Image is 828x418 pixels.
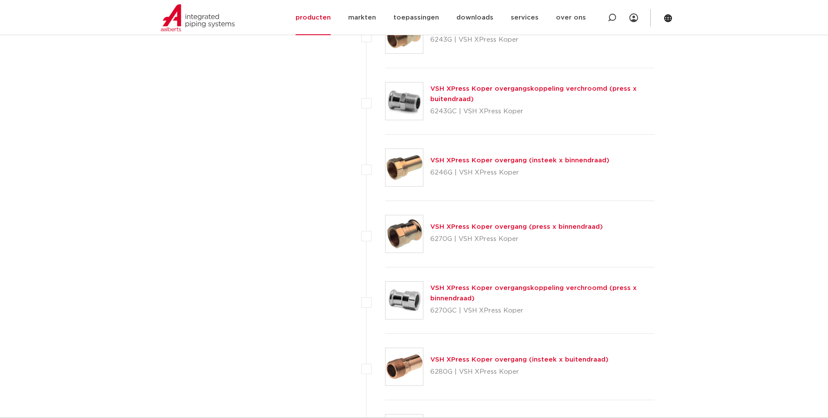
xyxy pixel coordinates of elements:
[430,232,603,246] p: 6270G | VSH XPress Koper
[386,82,423,120] img: Thumbnail for VSH XPress Koper overgangskoppeling verchroomd (press x buitendraad)
[430,356,609,363] a: VSH XPress Koper overgang (insteek x buitendraad)
[430,166,609,180] p: 6246G | VSH XPress Koper
[386,282,423,319] img: Thumbnail for VSH XPress Koper overgangskoppeling verchroomd (press x binnendraad)
[430,157,609,164] a: VSH XPress Koper overgang (insteek x binnendraad)
[430,304,655,318] p: 6270GC | VSH XPress Koper
[430,86,637,102] a: VSH XPress Koper overgangskoppeling verchroomd (press x buitendraad)
[430,33,602,47] p: 6243G | VSH XPress Koper
[430,285,637,302] a: VSH XPress Koper overgangskoppeling verchroomd (press x binnendraad)
[430,105,655,118] p: 6243GC | VSH XPress Koper
[386,348,423,385] img: Thumbnail for VSH XPress Koper overgang (insteek x buitendraad)
[430,224,603,230] a: VSH XPress Koper overgang (press x binnendraad)
[386,215,423,253] img: Thumbnail for VSH XPress Koper overgang (press x binnendraad)
[386,149,423,186] img: Thumbnail for VSH XPress Koper overgang (insteek x binnendraad)
[430,365,609,379] p: 6280G | VSH XPress Koper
